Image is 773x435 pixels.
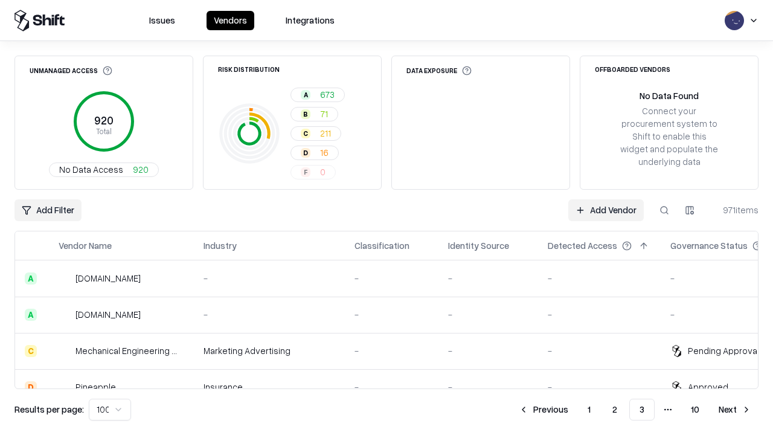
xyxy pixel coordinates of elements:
button: Next [711,399,759,420]
button: 2 [603,399,627,420]
span: 71 [320,108,328,120]
div: A [25,309,37,321]
div: - [548,344,651,357]
div: - [448,308,528,321]
div: - [354,272,429,285]
div: - [354,381,429,393]
button: No Data Access920 [49,163,159,177]
span: 16 [320,146,329,159]
img: madisonlogic.com [59,309,71,321]
button: 10 [681,399,709,420]
div: C [301,129,310,138]
div: Classification [354,239,409,252]
div: A [301,90,310,100]
button: 1 [578,399,600,420]
div: Mechanical Engineering World [75,344,184,357]
div: Industry [204,239,237,252]
nav: pagination [512,399,759,420]
span: 920 [133,163,149,176]
div: - [448,344,528,357]
span: No Data Access [59,163,123,176]
div: B [301,109,310,119]
div: - [204,308,335,321]
img: Mechanical Engineering World [59,345,71,357]
button: 3 [629,399,655,420]
div: Risk Distribution [218,66,280,72]
div: C [25,345,37,357]
div: - [354,344,429,357]
div: Pending Approval [688,344,759,357]
span: 211 [320,127,331,140]
div: - [548,308,651,321]
div: A [25,272,37,285]
button: Add Filter [14,199,82,221]
div: [DOMAIN_NAME] [75,272,141,285]
div: Data Exposure [406,66,472,76]
div: Marketing Advertising [204,344,335,357]
div: Governance Status [670,239,748,252]
div: D [25,381,37,393]
div: Unmanaged Access [30,66,112,76]
div: 971 items [710,204,759,216]
div: Connect your procurement system to Shift to enable this widget and populate the underlying data [619,105,719,169]
tspan: 920 [94,114,114,127]
div: - [548,272,651,285]
tspan: Total [96,126,112,136]
button: Integrations [278,11,342,30]
img: automat-it.com [59,272,71,285]
a: Add Vendor [568,199,644,221]
div: Offboarded Vendors [595,66,670,72]
div: - [548,381,651,393]
button: B71 [290,107,338,121]
div: Pineapple [75,381,116,393]
button: A673 [290,88,345,102]
div: - [354,308,429,321]
div: - [448,272,528,285]
div: Approved [688,381,728,393]
button: C211 [290,126,341,141]
div: Detected Access [548,239,617,252]
button: Previous [512,399,576,420]
button: Issues [142,11,182,30]
button: D16 [290,146,339,160]
div: [DOMAIN_NAME] [75,308,141,321]
div: Identity Source [448,239,509,252]
div: - [448,381,528,393]
span: 673 [320,88,335,101]
p: Results per page: [14,403,84,416]
div: Vendor Name [59,239,112,252]
img: Pineapple [59,381,71,393]
div: Insurance [204,381,335,393]
div: D [301,148,310,158]
div: - [204,272,335,285]
button: Vendors [207,11,254,30]
div: No Data Found [640,89,699,102]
